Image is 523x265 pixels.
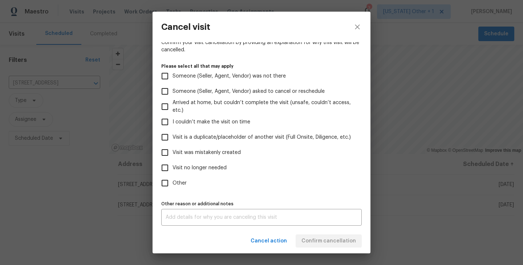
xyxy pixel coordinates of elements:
span: Visit was mistakenly created [173,149,241,157]
span: Someone (Seller, Agent, Vendor) asked to cancel or reschedule [173,88,325,95]
button: close [344,12,370,42]
span: Visit is a duplicate/placeholder of another visit (Full Onsite, Diligence, etc.) [173,134,351,141]
button: Cancel action [248,234,290,248]
span: I couldn’t make the visit on time [173,118,250,126]
span: Arrived at home, but couldn’t complete the visit (unsafe, couldn’t access, etc.) [173,99,356,114]
label: Other reason or additional notes [161,202,362,206]
h3: Cancel visit [161,22,210,32]
span: Other [173,179,187,187]
span: Cancel action [251,237,287,246]
label: Please select all that may apply [161,64,362,68]
span: Visit no longer needed [173,164,227,172]
span: Confirm your visit cancellation by providing an explanation for why this visit will be cancelled. [161,39,362,54]
span: Someone (Seller, Agent, Vendor) was not there [173,72,286,80]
